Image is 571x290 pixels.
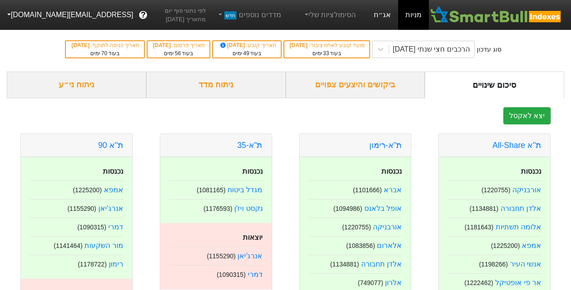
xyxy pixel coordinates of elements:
a: דמרי [108,223,123,231]
div: הרכבים חצי שנתי [DATE] [393,44,470,55]
a: ת''א-רימון [369,141,402,150]
span: חדש [224,11,237,19]
a: דמרי [248,271,263,278]
div: תאריך פרסום : [152,41,205,49]
div: בעוד ימים [218,49,276,57]
div: תאריך כניסה לתוקף : [70,41,139,49]
a: מגדל ביטוח [227,186,262,194]
a: ת"א-35 [237,141,263,150]
a: מדדים נוספיםחדש [213,6,285,24]
small: ( 1220755 ) [482,186,511,194]
div: ניתוח מדד [146,71,286,98]
small: ( 1225200 ) [73,186,102,194]
span: [DATE] [218,42,246,48]
a: אמפא [522,242,541,249]
small: ( 1225200 ) [491,242,520,249]
strong: נכנסות [381,167,402,175]
small: ( 1081165 ) [197,186,226,194]
small: ( 1198266 ) [479,261,508,268]
span: [DATE] [71,42,91,48]
a: מור השקעות [84,242,123,249]
span: [DATE] [290,42,309,48]
small: ( 1155290 ) [207,252,236,260]
a: ת''א 90 [98,141,123,150]
div: בעוד ימים [152,49,205,57]
small: ( 1090315 ) [77,223,106,231]
span: 70 [101,50,107,57]
small: ( 1134881 ) [469,205,498,212]
span: לפי נתוני סוף יום מתאריך [DATE] [153,6,206,24]
small: ( 1094986 ) [333,205,362,212]
div: סוג עדכון [477,45,501,54]
div: בעוד ימים [289,49,365,57]
a: אורבניקה [373,223,402,231]
strong: יוצאות [243,233,263,241]
button: יצא לאקסל [503,107,551,124]
small: ( 1090315 ) [217,271,246,278]
small: ( 1141464 ) [54,242,83,249]
small: ( 1155290 ) [67,205,96,212]
div: ניתוח ני״ע [7,71,146,98]
div: מועד קובע לאחוז ציבור : [289,41,365,49]
a: אנשי העיר [510,260,541,268]
strong: נכנסות [521,167,541,175]
a: אמפא [104,186,123,194]
small: ( 1181643 ) [464,223,493,231]
span: 49 [243,50,249,57]
small: ( 1083856 ) [346,242,375,249]
small: ( 1176593 ) [204,205,232,212]
a: אר פי אופטיקל [495,279,541,286]
a: נקסט ויז'ן [234,204,263,212]
div: ביקושים והיצעים צפויים [286,71,425,98]
span: ? [141,9,146,21]
small: ( 1222462 ) [464,279,493,286]
a: אברא [384,186,402,194]
small: ( 1101666 ) [353,186,382,194]
span: 56 [175,50,181,57]
a: הסימולציות שלי [299,6,360,24]
a: אלדן תחבורה [501,204,541,212]
span: 33 [323,50,329,57]
a: אנרג'יאן [98,204,123,212]
div: תאריך קובע : [218,41,276,49]
div: סיכום שינויים [425,71,564,98]
small: ( 749077 ) [358,279,383,286]
span: [DATE] [153,42,172,48]
div: בעוד ימים [70,49,139,57]
a: אלרון [385,279,402,286]
strong: נכנסות [103,167,123,175]
a: אנרג'יאן [237,252,262,260]
a: רימון [109,260,123,268]
a: ת''א All-Share [492,141,541,150]
small: ( 1134881 ) [330,261,359,268]
a: אורבניקה [512,186,541,194]
a: אלדן תחבורה [361,260,402,268]
a: אלארום [377,242,402,249]
a: אלומה תשתיות [496,223,541,231]
strong: נכנסות [242,167,263,175]
a: אופל בלאנס [364,204,402,212]
small: ( 1220755 ) [342,223,371,231]
small: ( 1178722 ) [78,261,107,268]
